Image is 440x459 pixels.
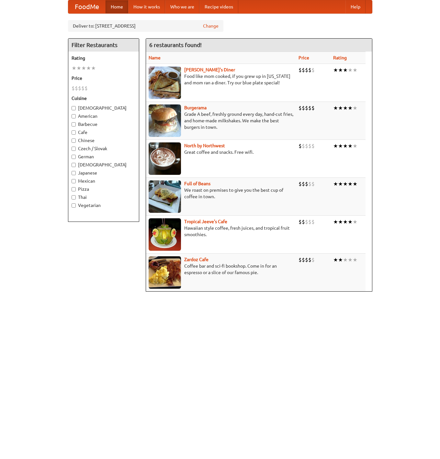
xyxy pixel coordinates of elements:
[72,130,76,135] input: Cafe
[299,142,302,150] li: $
[333,142,338,150] li: ★
[81,85,85,92] li: $
[78,85,81,92] li: $
[353,256,357,263] li: ★
[348,218,353,225] li: ★
[72,171,76,175] input: Japanese
[343,66,348,74] li: ★
[338,256,343,263] li: ★
[72,147,76,151] input: Czech / Slovak
[149,66,181,99] img: sallys.jpg
[345,0,366,13] a: Help
[128,0,165,13] a: How it works
[305,104,308,112] li: $
[72,145,136,152] label: Czech / Slovak
[72,137,136,144] label: Chinese
[299,256,302,263] li: $
[302,104,305,112] li: $
[72,75,136,81] h5: Price
[72,194,136,200] label: Thai
[299,66,302,74] li: $
[72,106,76,110] input: [DEMOGRAPHIC_DATA]
[72,113,136,119] label: American
[343,256,348,263] li: ★
[302,180,305,187] li: $
[165,0,199,13] a: Who we are
[311,104,315,112] li: $
[333,256,338,263] li: ★
[72,95,136,102] h5: Cuisine
[203,23,219,29] a: Change
[333,218,338,225] li: ★
[305,180,308,187] li: $
[81,65,86,72] li: ★
[184,219,227,224] a: Tropical Jeeve's Cafe
[68,20,223,32] div: Deliver to: [STREET_ADDRESS]
[308,218,311,225] li: $
[72,155,76,159] input: German
[72,195,76,199] input: Thai
[299,218,302,225] li: $
[72,105,136,111] label: [DEMOGRAPHIC_DATA]
[308,180,311,187] li: $
[311,66,315,74] li: $
[348,256,353,263] li: ★
[311,180,315,187] li: $
[305,256,308,263] li: $
[149,256,181,289] img: zardoz.jpg
[343,142,348,150] li: ★
[184,257,209,262] a: Zardoz Cafe
[343,104,348,112] li: ★
[308,66,311,74] li: $
[333,180,338,187] li: ★
[199,0,238,13] a: Recipe videos
[184,105,207,110] b: Burgerama
[149,225,293,238] p: Hawaiian style coffee, fresh juices, and tropical fruit smoothies.
[72,202,136,209] label: Vegetarian
[106,0,128,13] a: Home
[149,73,293,86] p: Food like mom cooked, if you grew up in [US_STATE] and mom ran a diner. Try our blue plate special!
[184,143,225,148] a: North by Northwest
[76,65,81,72] li: ★
[333,55,347,60] a: Rating
[305,66,308,74] li: $
[184,181,210,186] a: Full of Beans
[72,85,75,92] li: $
[72,139,76,143] input: Chinese
[308,256,311,263] li: $
[353,142,357,150] li: ★
[72,203,76,208] input: Vegetarian
[308,142,311,150] li: $
[338,218,343,225] li: ★
[68,0,106,13] a: FoodMe
[333,104,338,112] li: ★
[299,104,302,112] li: $
[91,65,96,72] li: ★
[149,180,181,213] img: beans.jpg
[72,129,136,136] label: Cafe
[338,104,343,112] li: ★
[149,104,181,137] img: burgerama.jpg
[311,256,315,263] li: $
[348,180,353,187] li: ★
[305,218,308,225] li: $
[72,122,76,127] input: Barbecue
[72,153,136,160] label: German
[302,256,305,263] li: $
[348,66,353,74] li: ★
[311,218,315,225] li: $
[72,178,136,184] label: Mexican
[353,104,357,112] li: ★
[338,180,343,187] li: ★
[149,55,161,60] a: Name
[308,104,311,112] li: $
[353,218,357,225] li: ★
[72,163,76,167] input: [DEMOGRAPHIC_DATA]
[184,67,235,72] b: [PERSON_NAME]'s Diner
[299,180,302,187] li: $
[72,114,76,118] input: American
[343,180,348,187] li: ★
